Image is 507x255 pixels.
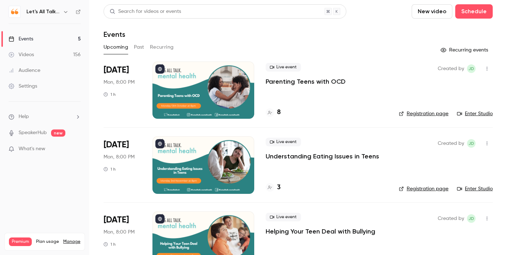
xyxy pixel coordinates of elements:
div: 1 h [104,92,116,97]
div: Search for videos or events [110,8,181,15]
span: Live event [266,213,301,221]
span: [DATE] [104,214,129,226]
a: Registration page [399,110,448,117]
a: 3 [266,183,281,192]
h4: 3 [277,183,281,192]
span: Mon, 8:00 PM [104,229,135,236]
div: 1 h [104,166,116,172]
button: Recurring [150,41,174,53]
button: Schedule [455,4,493,19]
li: help-dropdown-opener [9,113,81,121]
span: [DATE] [104,139,129,151]
h6: Let's All Talk Mental Health [26,8,60,15]
span: JD [468,139,474,148]
span: Live event [266,63,301,72]
span: Created by [438,214,464,223]
h1: Events [104,30,125,39]
span: Created by [438,64,464,73]
button: Past [134,41,144,53]
a: Registration page [399,185,448,192]
a: Manage [63,239,80,245]
span: Live event [266,138,301,146]
button: Upcoming [104,41,128,53]
span: Created by [438,139,464,148]
span: Mon, 8:00 PM [104,79,135,86]
div: Events [9,35,33,43]
a: Enter Studio [457,110,493,117]
span: Premium [9,237,32,246]
div: Oct 13 Mon, 8:00 PM (Europe/London) [104,62,141,119]
button: Recurring events [437,44,493,56]
div: 1 h [104,241,116,247]
span: Help [19,113,29,121]
span: What's new [19,145,45,153]
a: Understanding Eating Issues in Teens [266,152,379,161]
a: 8 [266,108,281,117]
a: SpeakerHub [19,129,47,137]
iframe: Noticeable Trigger [72,146,81,152]
span: new [51,129,65,137]
span: Mon, 8:00 PM [104,153,135,161]
span: Jenni Dunn [467,64,476,73]
span: [DATE] [104,64,129,76]
div: Settings [9,83,37,90]
div: Audience [9,67,40,74]
div: Nov 3 Mon, 8:00 PM (Europe/London) [104,136,141,193]
span: JD [468,214,474,223]
img: Let's All Talk Mental Health [9,6,20,18]
h4: 8 [277,108,281,117]
a: Parenting Teens with OCD [266,77,346,86]
span: JD [468,64,474,73]
span: Jenni Dunn [467,214,476,223]
span: Jenni Dunn [467,139,476,148]
a: Enter Studio [457,185,493,192]
div: Videos [9,51,34,58]
span: Plan usage [36,239,59,245]
a: Helping Your Teen Deal with Bullying [266,227,375,236]
button: New video [412,4,452,19]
